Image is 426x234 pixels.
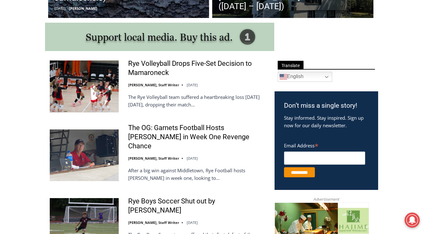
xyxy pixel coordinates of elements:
div: / [71,53,72,60]
div: Co-sponsored by Westchester County Parks [66,19,91,52]
span: – [67,6,69,11]
div: 1 [66,53,69,60]
a: [PERSON_NAME], Staff Writer [128,83,179,87]
a: The OG: Garnets Football Hosts [PERSON_NAME] in Week One Revenge Chance [128,123,266,151]
a: Open Tues. - Sun. [PHONE_NUMBER] [0,63,63,78]
img: s_800_29ca6ca9-f6cc-433c-a631-14f6620ca39b.jpeg [0,0,63,63]
time: [DATE] [187,220,198,225]
a: [PERSON_NAME], Staff Writer [128,220,179,225]
a: [PERSON_NAME] [69,6,97,11]
span: Advertisement [307,196,345,202]
span: Intern @ [DOMAIN_NAME] [165,63,292,77]
div: 6 [74,53,77,60]
p: The Rye Volleyball team suffered a heartbreaking loss [DATE][DATE], dropping their match… [128,93,266,108]
label: Email Address [284,139,365,151]
img: en [280,73,287,81]
h4: [PERSON_NAME] Read Sanctuary Fall Fest: [DATE] [5,63,84,78]
a: Rye Boys Soccer Shut out by [PERSON_NAME] [128,197,266,215]
p: After a big win against Middletown, Rye Football hosts [PERSON_NAME] in week one, looking to… [128,167,266,182]
a: Rye Volleyball Drops Five-Set Decision to Mamaroneck [128,59,266,77]
div: "the precise, almost orchestrated movements of cutting and assembling sushi and [PERSON_NAME] mak... [65,39,93,75]
a: Intern @ [DOMAIN_NAME] [151,61,305,78]
p: Stay informed. Stay inspired. Sign up now for our daily newsletter. [284,114,369,129]
span: Translate [278,61,304,69]
time: [DATE] [54,6,65,11]
img: Rye Volleyball Drops Five-Set Decision to Mamaroneck [50,60,119,112]
img: The OG: Garnets Football Hosts Somers in Week One Revenge Chance [50,129,119,181]
a: English [278,72,332,82]
img: support local media, buy this ad [45,23,274,51]
div: "[PERSON_NAME] and I covered the [DATE] Parade, which was a really eye opening experience as I ha... [159,0,298,61]
a: [PERSON_NAME], Staff Writer [128,156,179,161]
time: [DATE] [187,83,198,87]
h3: Don’t miss a single story! [284,101,369,111]
time: [DATE] [187,156,198,161]
span: Open Tues. - Sun. [PHONE_NUMBER] [2,65,62,89]
a: [PERSON_NAME] Read Sanctuary Fall Fest: [DATE] [0,63,94,78]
